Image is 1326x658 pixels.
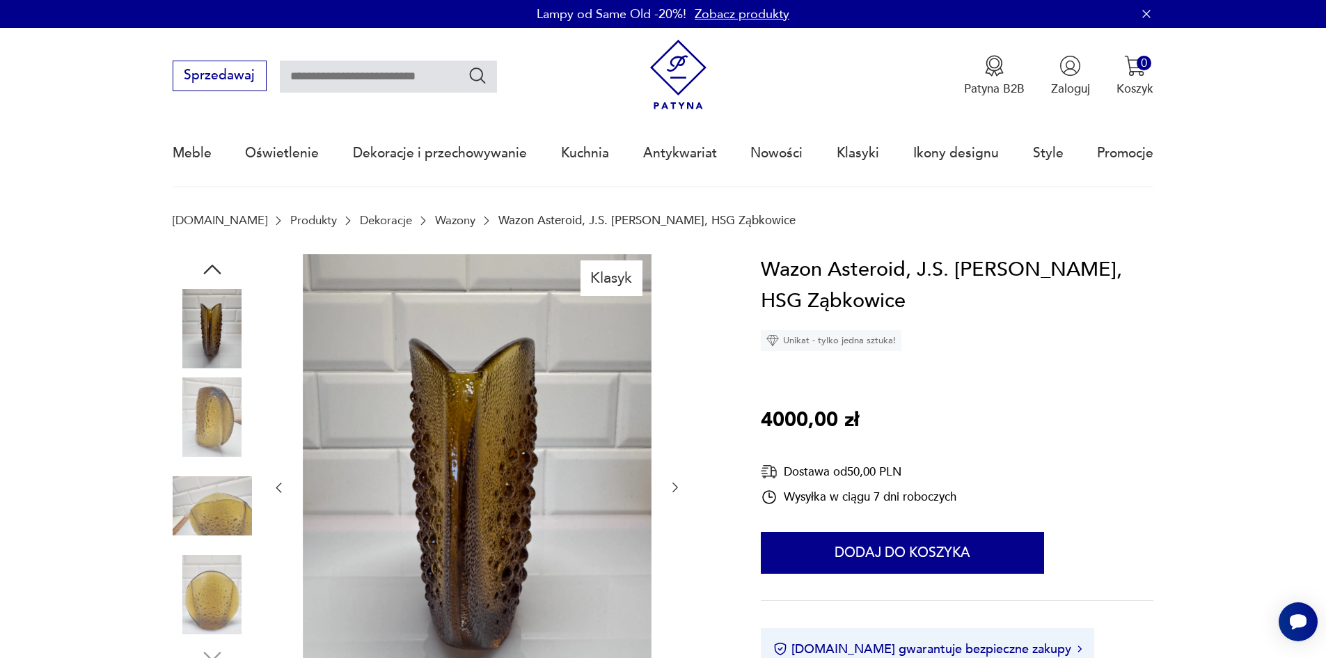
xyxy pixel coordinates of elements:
button: Szukaj [468,65,488,86]
a: Dekoracje i przechowywanie [353,121,527,185]
a: Wazony [435,214,475,227]
img: Ikona strzałki w prawo [1078,645,1082,652]
a: Style [1033,121,1064,185]
div: 0 [1137,56,1151,70]
a: [DOMAIN_NAME] [173,214,267,227]
div: Dostawa od 50,00 PLN [761,463,956,480]
div: Wysyłka w ciągu 7 dni roboczych [761,489,956,506]
a: Produkty [290,214,337,227]
button: Sprzedawaj [173,61,267,91]
p: Lampy od Same Old -20%! [537,6,686,23]
a: Klasyki [837,121,879,185]
a: Antykwariat [643,121,717,185]
a: Nowości [750,121,803,185]
a: Promocje [1097,121,1153,185]
img: Patyna - sklep z meblami i dekoracjami vintage [643,40,713,110]
p: Zaloguj [1051,81,1090,97]
img: Zdjęcie produktu Wazon Asteroid, J.S. Drost, HSG Ząbkowice [173,467,252,546]
button: Patyna B2B [964,55,1025,97]
img: Zdjęcie produktu Wazon Asteroid, J.S. Drost, HSG Ząbkowice [173,289,252,368]
img: Zdjęcie produktu Wazon Asteroid, J.S. Drost, HSG Ząbkowice [173,377,252,457]
a: Meble [173,121,212,185]
div: Unikat - tylko jedna sztuka! [761,330,901,351]
p: Wazon Asteroid, J.S. [PERSON_NAME], HSG Ząbkowice [498,214,796,227]
a: Zobacz produkty [695,6,789,23]
button: [DOMAIN_NAME] gwarantuje bezpieczne zakupy [773,641,1082,658]
img: Ikona medalu [984,55,1005,77]
img: Ikona certyfikatu [773,642,787,656]
p: Patyna B2B [964,81,1025,97]
button: Dodaj do koszyka [761,532,1044,574]
a: Kuchnia [561,121,609,185]
img: Ikonka użytkownika [1059,55,1081,77]
p: 4000,00 zł [761,405,859,437]
button: 0Koszyk [1116,55,1153,97]
img: Ikona diamentu [766,334,779,347]
a: Oświetlenie [245,121,319,185]
h1: Wazon Asteroid, J.S. [PERSON_NAME], HSG Ząbkowice [761,254,1153,318]
img: Zdjęcie produktu Wazon Asteroid, J.S. Drost, HSG Ząbkowice [173,555,252,634]
a: Sprzedawaj [173,71,267,82]
img: Ikona koszyka [1124,55,1146,77]
iframe: Smartsupp widget button [1279,602,1318,641]
a: Dekoracje [360,214,412,227]
p: Koszyk [1116,81,1153,97]
button: Zaloguj [1051,55,1090,97]
a: Ikona medaluPatyna B2B [964,55,1025,97]
a: Ikony designu [913,121,999,185]
img: Ikona dostawy [761,463,778,480]
div: Klasyk [581,260,642,295]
